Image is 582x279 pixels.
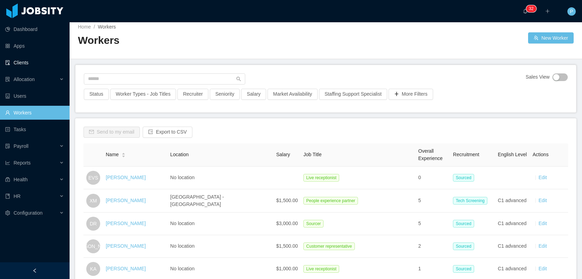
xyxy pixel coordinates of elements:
[78,33,326,48] h2: Workers
[106,243,146,249] a: [PERSON_NAME]
[5,39,64,53] a: icon: appstoreApps
[143,127,192,138] button: icon: exportExport to CSV
[5,89,64,103] a: icon: robotUsers
[415,213,450,235] td: 5
[90,217,97,231] span: DR
[5,194,10,199] i: icon: book
[106,221,146,226] a: [PERSON_NAME]
[5,77,10,82] i: icon: solution
[495,235,530,258] td: C1 advanced
[415,189,450,213] td: 5
[303,152,321,157] span: Job Title
[531,5,534,12] p: 2
[415,235,450,258] td: 2
[526,5,536,12] sup: 32
[453,174,474,182] span: Sourced
[14,143,29,149] span: Payroll
[495,189,530,213] td: C1 advanced
[453,175,477,180] a: Sourced
[177,89,208,100] button: Recruiter
[415,167,450,189] td: 0
[303,265,339,273] span: Live receptionist
[167,189,273,213] td: [GEOGRAPHIC_DATA] - [GEOGRAPHIC_DATA]
[453,266,477,271] a: Sourced
[236,77,241,81] i: icon: search
[453,220,474,228] span: Sourced
[5,122,64,136] a: icon: profileTasks
[5,22,64,36] a: icon: pie-chartDashboard
[528,32,574,43] button: icon: usergroup-addNew Worker
[526,73,550,81] span: Sales View
[5,56,64,70] a: icon: auditClients
[106,266,146,271] a: [PERSON_NAME]
[14,160,31,166] span: Reports
[167,213,273,235] td: No location
[88,171,98,185] span: EVS
[453,265,474,273] span: Sourced
[5,210,10,215] i: icon: setting
[453,242,474,250] span: Sourced
[276,198,298,203] span: $1,500.00
[268,89,318,100] button: Market Availability
[167,235,273,258] td: No location
[498,152,527,157] span: English Level
[84,89,109,100] button: Status
[210,89,240,100] button: Seniority
[90,194,97,208] span: XM
[545,9,550,14] i: icon: plus
[539,221,547,226] a: Edit
[73,239,113,253] span: [PERSON_NAME]
[539,243,547,249] a: Edit
[14,77,35,82] span: Allocation
[122,154,126,157] i: icon: caret-down
[495,213,530,235] td: C1 advanced
[453,198,490,203] a: Tech Screening
[453,243,477,249] a: Sourced
[78,24,91,30] a: Home
[5,160,10,165] i: icon: line-chart
[167,167,273,189] td: No location
[170,152,189,157] span: Location
[106,198,146,203] a: [PERSON_NAME]
[453,152,479,157] span: Recruitment
[533,152,549,157] span: Actions
[5,177,10,182] i: icon: medicine-box
[303,242,354,250] span: Customer representative
[529,5,531,12] p: 3
[453,221,477,226] a: Sourced
[523,9,528,14] i: icon: bell
[241,89,266,100] button: Salary
[303,197,358,205] span: People experience partner
[303,174,339,182] span: Live receptionist
[539,266,547,271] a: Edit
[110,89,176,100] button: Worker Types - Job Titles
[453,197,487,205] span: Tech Screening
[276,221,298,226] span: $3,000.00
[121,152,126,157] div: Sort
[539,175,547,180] a: Edit
[98,24,116,30] span: Workers
[122,152,126,154] i: icon: caret-up
[303,220,324,228] span: Sourcer
[276,152,290,157] span: Salary
[418,148,443,161] span: Overall Experience
[14,177,27,182] span: Health
[319,89,387,100] button: Staffing Support Specialist
[389,89,433,100] button: icon: plusMore Filters
[276,266,298,271] span: $1,000.00
[539,198,547,203] a: Edit
[106,151,119,158] span: Name
[14,193,21,199] span: HR
[14,210,42,216] span: Configuration
[94,24,95,30] span: /
[90,262,97,276] span: KA
[5,106,64,120] a: icon: userWorkers
[106,175,146,180] a: [PERSON_NAME]
[570,7,573,16] span: P
[5,144,10,149] i: icon: file-protect
[276,243,298,249] span: $1,500.00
